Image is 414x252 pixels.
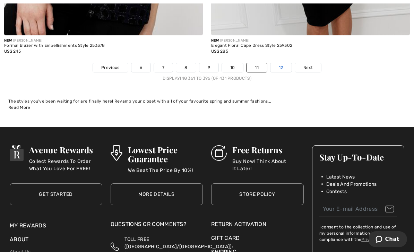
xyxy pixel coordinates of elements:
[101,64,119,71] span: Previous
[326,188,347,195] span: Contests
[111,220,203,232] div: Questions or Comments?
[222,63,243,72] a: 10
[319,153,397,162] h3: Stay Up-To-Date
[8,98,406,104] div: The styles you’ve been waiting for are finally here! Revamp your closet with all of your favourit...
[29,145,102,154] h3: Avenue Rewards
[319,224,397,243] label: I consent to the collection and use of my personal information in compliance with the .
[295,63,321,72] a: Next
[128,167,203,181] p: We Beat The Price By 10%!
[111,145,122,161] img: Lowest Price Guarantee
[4,38,12,43] span: New
[154,63,173,72] a: 7
[211,49,228,54] span: US$ 285
[211,38,219,43] span: New
[326,173,355,181] span: Latest News
[128,145,203,163] h3: Lowest Price Guarantee
[10,145,24,161] img: Avenue Rewards
[93,63,128,72] a: Previous
[8,105,31,110] span: Read More
[131,63,150,72] a: 6
[211,220,304,228] a: Return Activation
[111,183,203,205] a: More Details
[176,63,196,72] a: 8
[199,63,218,72] a: 9
[211,38,410,43] div: [PERSON_NAME]
[361,237,391,242] a: Privacy Policy
[29,158,102,172] p: Collect Rewards To Order What You Love For FREE!
[4,49,21,54] span: US$ 245
[10,222,46,229] a: My Rewards
[232,158,304,172] p: Buy Now! Think About It Later!
[369,231,407,249] iframe: Opens a widget where you can chat to one of our agents
[124,236,233,250] span: TOLL FREE ([GEOGRAPHIC_DATA]/[GEOGRAPHIC_DATA]):
[10,183,102,205] a: Get Started
[211,145,227,161] img: Free Returns
[211,43,410,48] div: Elegant Floral Cape Dress Style 259302
[247,63,267,72] a: 11
[4,43,203,48] div: Formal Blazer with Embellishments Style 253378
[303,64,313,71] span: Next
[326,181,377,188] span: Deals And Promotions
[10,235,102,247] div: About
[232,145,304,154] h3: Free Returns
[4,38,203,43] div: [PERSON_NAME]
[211,234,304,242] a: Gift Card
[211,183,304,205] a: Store Policy
[319,201,397,217] input: Your E-mail Address
[270,63,292,72] a: 12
